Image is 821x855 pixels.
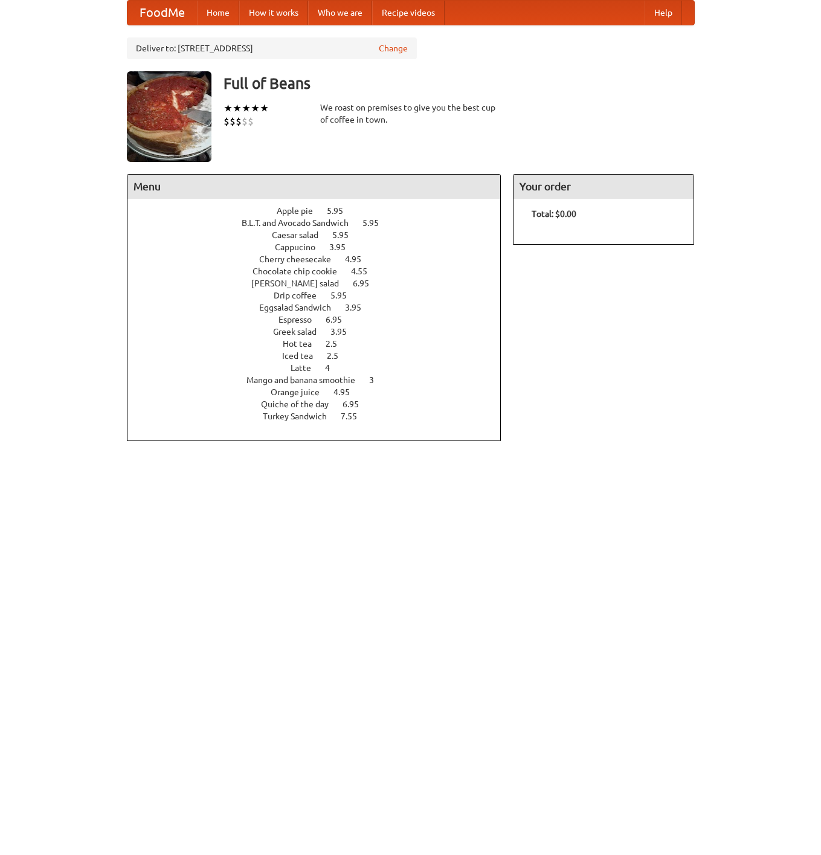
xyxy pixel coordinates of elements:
h4: Your order [514,175,694,199]
span: Drip coffee [274,291,329,300]
li: ★ [251,102,260,115]
a: Eggsalad Sandwich 3.95 [259,303,384,312]
li: ★ [260,102,269,115]
a: Cappucino 3.95 [275,242,368,252]
a: Espresso 6.95 [278,315,364,324]
a: Turkey Sandwich 7.55 [263,411,379,421]
span: 4 [325,363,342,373]
span: 2.5 [326,339,349,349]
a: Iced tea 2.5 [282,351,361,361]
span: Cappucino [275,242,327,252]
span: Cherry cheesecake [259,254,343,264]
a: Help [645,1,682,25]
li: ★ [242,102,251,115]
span: 3.95 [345,303,373,312]
a: Greek salad 3.95 [273,327,369,337]
a: Quiche of the day 6.95 [261,399,381,409]
span: 7.55 [341,411,369,421]
span: Mango and banana smoothie [246,375,367,385]
span: Orange juice [271,387,332,397]
a: Who we are [308,1,372,25]
a: Mango and banana smoothie 3 [246,375,396,385]
span: 6.95 [326,315,354,324]
a: Caesar salad 5.95 [272,230,371,240]
span: 5.95 [362,218,391,228]
span: Apple pie [277,206,325,216]
h4: Menu [127,175,501,199]
li: $ [242,115,248,128]
img: angular.jpg [127,71,211,162]
span: Espresso [278,315,324,324]
a: Drip coffee 5.95 [274,291,369,300]
h3: Full of Beans [224,71,695,95]
span: 3.95 [330,327,359,337]
a: Home [197,1,239,25]
a: Recipe videos [372,1,445,25]
li: $ [236,115,242,128]
span: 6.95 [343,399,371,409]
li: $ [230,115,236,128]
b: Total: $0.00 [532,209,576,219]
a: Chocolate chip cookie 4.55 [253,266,390,276]
span: 5.95 [330,291,359,300]
a: Apple pie 5.95 [277,206,365,216]
li: $ [224,115,230,128]
span: [PERSON_NAME] salad [251,279,351,288]
span: 3 [369,375,386,385]
a: B.L.T. and Avocado Sandwich 5.95 [242,218,401,228]
span: B.L.T. and Avocado Sandwich [242,218,361,228]
span: Greek salad [273,327,329,337]
span: Caesar salad [272,230,330,240]
span: Chocolate chip cookie [253,266,349,276]
span: 5.95 [327,206,355,216]
span: 4.95 [333,387,362,397]
span: Hot tea [283,339,324,349]
a: [PERSON_NAME] salad 6.95 [251,279,391,288]
a: FoodMe [127,1,197,25]
a: Hot tea 2.5 [283,339,359,349]
span: 5.95 [332,230,361,240]
span: Latte [291,363,323,373]
span: 2.5 [327,351,350,361]
li: $ [248,115,254,128]
span: 6.95 [353,279,381,288]
span: Eggsalad Sandwich [259,303,343,312]
a: Cherry cheesecake 4.95 [259,254,384,264]
span: 4.55 [351,266,379,276]
a: How it works [239,1,308,25]
li: ★ [233,102,242,115]
span: Iced tea [282,351,325,361]
span: Quiche of the day [261,399,341,409]
div: We roast on premises to give you the best cup of coffee in town. [320,102,501,126]
li: ★ [224,102,233,115]
span: 3.95 [329,242,358,252]
span: 4.95 [345,254,373,264]
div: Deliver to: [STREET_ADDRESS] [127,37,417,59]
a: Change [379,42,408,54]
span: Turkey Sandwich [263,411,339,421]
a: Latte 4 [291,363,352,373]
a: Orange juice 4.95 [271,387,372,397]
